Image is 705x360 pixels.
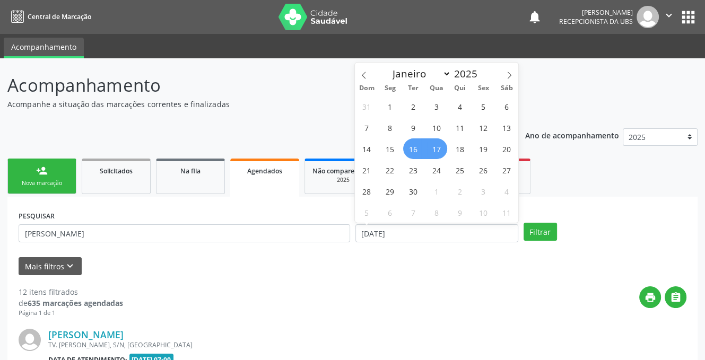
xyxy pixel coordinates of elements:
button: print [639,286,661,308]
span: Outubro 11, 2025 [497,202,517,223]
span: Recepcionista da UBS [559,17,633,26]
span: Setembro 4, 2025 [450,96,471,117]
span: Setembro 8, 2025 [380,117,401,138]
span: Setembro 3, 2025 [427,96,447,117]
span: Setembro 12, 2025 [473,117,494,138]
a: Central de Marcação [7,8,91,25]
span: Outubro 4, 2025 [497,181,517,201]
input: Selecione um intervalo [355,224,518,242]
span: Setembro 19, 2025 [473,138,494,159]
span: Sáb [495,85,518,92]
span: Setembro 30, 2025 [403,181,424,201]
span: Setembro 17, 2025 [427,138,447,159]
span: Setembro 25, 2025 [450,160,471,180]
a: [PERSON_NAME] [48,329,124,340]
button: Mais filtroskeyboard_arrow_down [19,257,82,276]
strong: 635 marcações agendadas [28,298,123,308]
span: Outubro 10, 2025 [473,202,494,223]
img: img [637,6,659,28]
span: Agendados [247,166,282,175]
span: Outubro 1, 2025 [427,181,447,201]
div: person_add [36,165,48,177]
span: Sex [472,85,495,92]
span: Setembro 1, 2025 [380,96,401,117]
span: Setembro 5, 2025 [473,96,494,117]
span: Central de Marcação [28,12,91,21]
span: Setembro 29, 2025 [380,181,401,201]
span: Outubro 9, 2025 [450,202,471,223]
span: Outubro 5, 2025 [356,202,377,223]
span: Outubro 7, 2025 [403,202,424,223]
div: Página 1 de 1 [19,309,123,318]
label: PESQUISAR [19,208,55,224]
button: notifications [527,10,542,24]
span: Ter [402,85,425,92]
div: 12 itens filtrados [19,286,123,297]
i:  [670,292,682,303]
span: Seg [378,85,402,92]
span: Setembro 14, 2025 [356,138,377,159]
span: Setembro 6, 2025 [497,96,517,117]
img: img [19,329,41,351]
span: Setembro 13, 2025 [497,117,517,138]
button:  [665,286,686,308]
span: Qua [425,85,448,92]
span: Outubro 3, 2025 [473,181,494,201]
div: de [19,297,123,309]
span: Setembro 11, 2025 [450,117,471,138]
span: Outubro 6, 2025 [380,202,401,223]
span: Agosto 31, 2025 [356,96,377,117]
div: [PERSON_NAME] [559,8,633,17]
span: Outubro 2, 2025 [450,181,471,201]
span: Setembro 24, 2025 [427,160,447,180]
i: print [645,292,656,303]
button: apps [679,8,698,27]
button:  [659,6,679,28]
span: Setembro 9, 2025 [403,117,424,138]
span: Setembro 20, 2025 [497,138,517,159]
span: Setembro 15, 2025 [380,138,401,159]
span: Setembro 22, 2025 [380,160,401,180]
input: Nome, CNS [19,224,350,242]
span: Setembro 21, 2025 [356,160,377,180]
span: Setembro 16, 2025 [403,138,424,159]
button: Filtrar [524,223,557,241]
p: Acompanhe a situação das marcações correntes e finalizadas [7,99,491,110]
select: Month [388,66,451,81]
p: Acompanhamento [7,72,491,99]
span: Setembro 7, 2025 [356,117,377,138]
div: 2025 [312,176,374,184]
span: Setembro 10, 2025 [427,117,447,138]
span: Qui [448,85,472,92]
div: TV. [PERSON_NAME], S/N, [GEOGRAPHIC_DATA] [48,340,527,349]
i:  [663,10,675,21]
div: Nova marcação [15,179,68,187]
input: Year [451,67,486,81]
span: Solicitados [100,166,133,175]
a: Acompanhamento [4,38,84,58]
p: Ano de acompanhamento [525,128,619,142]
span: Setembro 27, 2025 [497,160,517,180]
span: Dom [355,85,378,92]
span: Setembro 2, 2025 [403,96,424,117]
span: Setembro 26, 2025 [473,160,494,180]
span: Outubro 8, 2025 [427,202,447,223]
span: Setembro 28, 2025 [356,181,377,201]
span: Na fila [180,166,201,175]
span: Setembro 18, 2025 [450,138,471,159]
i: keyboard_arrow_down [64,260,76,272]
span: Não compareceram [312,166,374,175]
span: Setembro 23, 2025 [403,160,424,180]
